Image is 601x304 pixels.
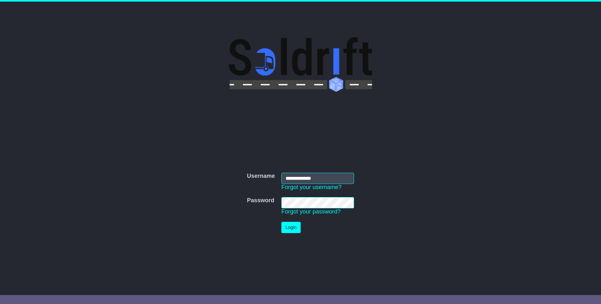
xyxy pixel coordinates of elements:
a: Forgot your username? [281,184,341,190]
a: Forgot your password? [281,208,341,215]
label: Password [247,197,274,204]
button: Login [281,222,301,233]
label: Username [247,173,275,180]
img: Soldrift Pty Ltd [229,37,372,92]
